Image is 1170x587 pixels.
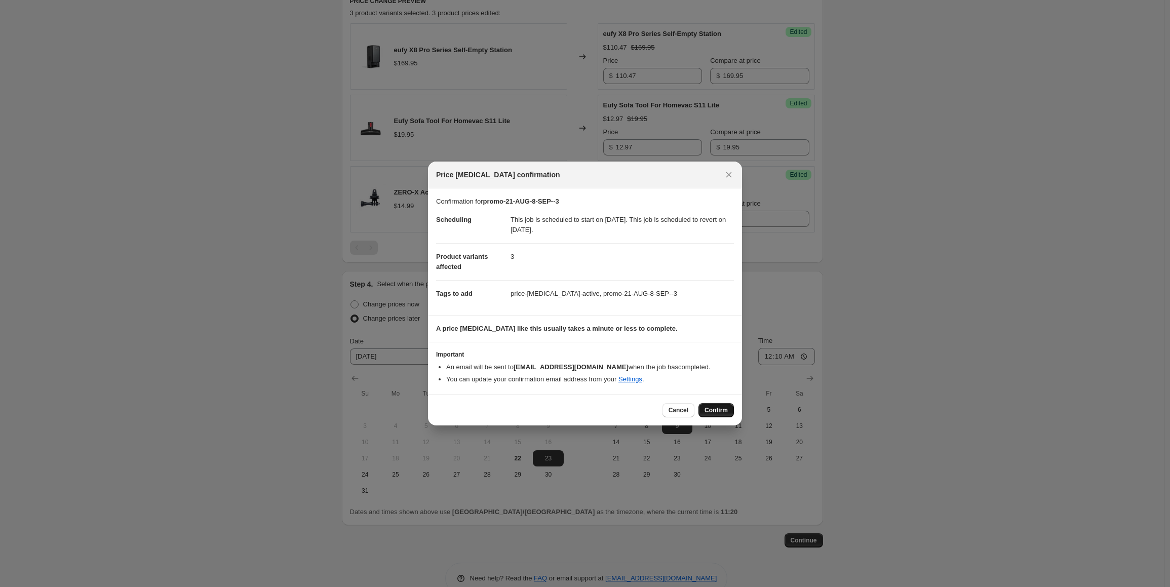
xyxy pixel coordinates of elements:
[511,207,734,243] dd: This job is scheduled to start on [DATE]. This job is scheduled to revert on [DATE].
[698,403,734,417] button: Confirm
[511,280,734,307] dd: price-[MEDICAL_DATA]-active, promo-21-AUG-8-SEP--3
[436,290,473,297] span: Tags to add
[669,406,688,414] span: Cancel
[436,170,560,180] span: Price [MEDICAL_DATA] confirmation
[446,362,734,372] li: An email will be sent to when the job has completed .
[511,243,734,270] dd: 3
[436,253,488,270] span: Product variants affected
[514,363,629,371] b: [EMAIL_ADDRESS][DOMAIN_NAME]
[436,350,734,359] h3: Important
[662,403,694,417] button: Cancel
[436,197,734,207] p: Confirmation for
[436,325,678,332] b: A price [MEDICAL_DATA] like this usually takes a minute or less to complete.
[705,406,728,414] span: Confirm
[436,216,472,223] span: Scheduling
[483,198,559,205] b: promo-21-AUG-8-SEP--3
[618,375,642,383] a: Settings
[446,374,734,384] li: You can update your confirmation email address from your .
[722,168,736,182] button: Close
